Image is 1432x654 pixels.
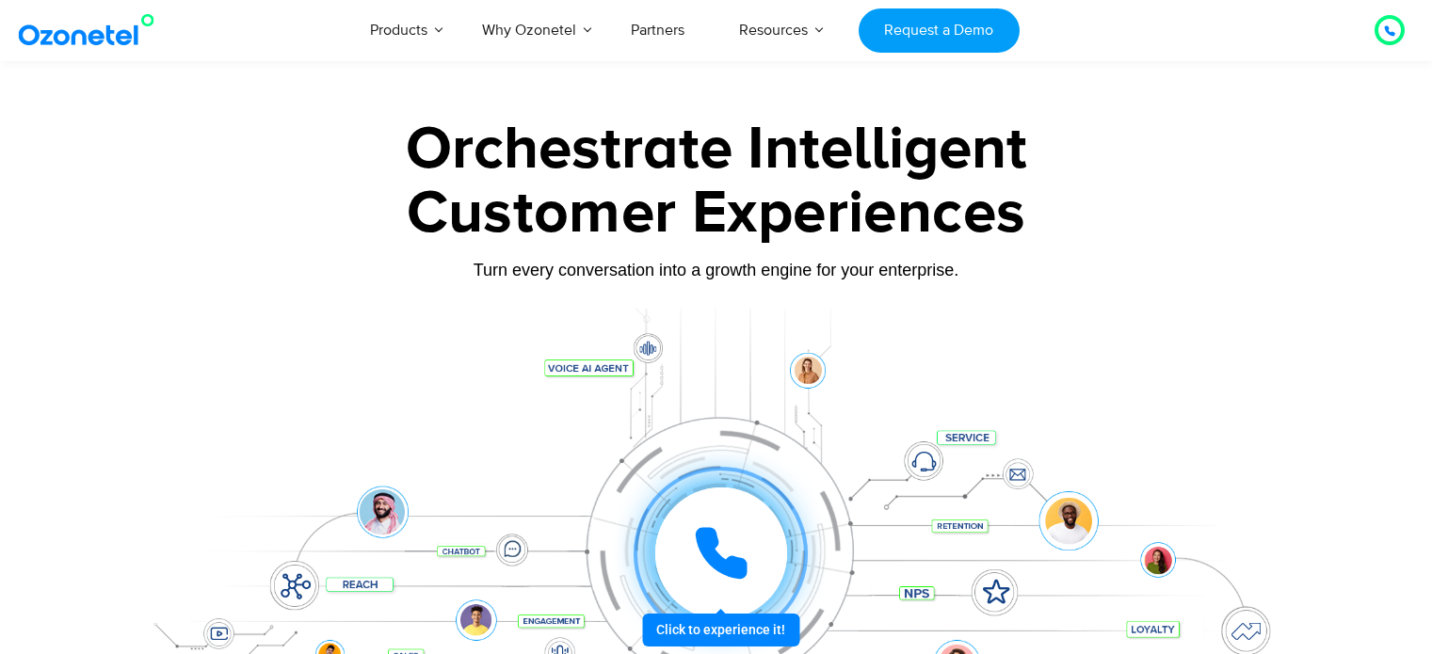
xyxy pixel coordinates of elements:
[859,8,1020,53] a: Request a Demo
[128,120,1305,180] div: Orchestrate Intelligent
[128,168,1305,259] div: Customer Experiences
[128,260,1305,280] div: Turn every conversation into a growth engine for your enterprise.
